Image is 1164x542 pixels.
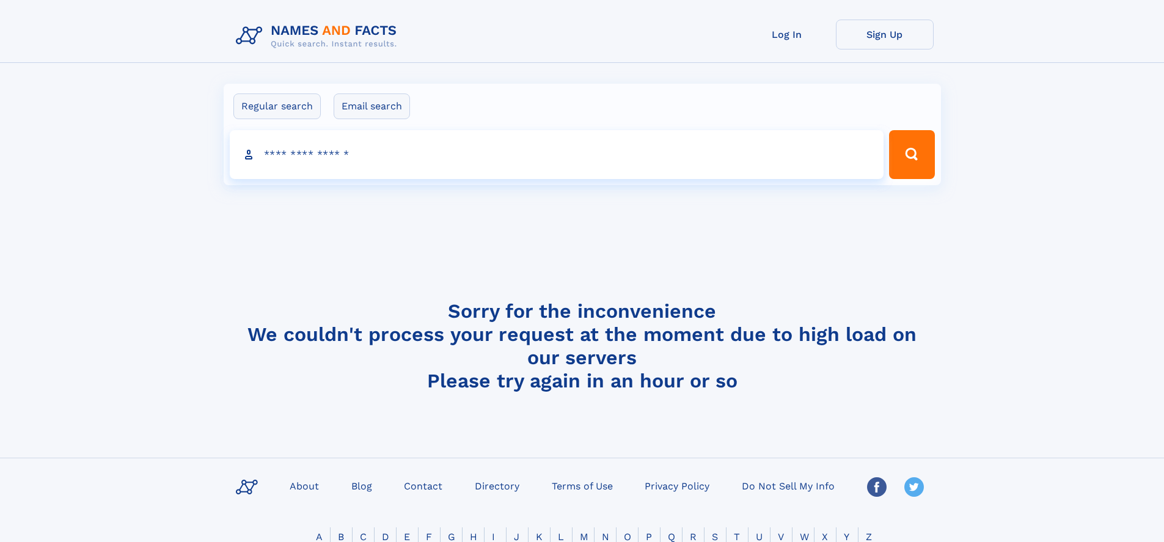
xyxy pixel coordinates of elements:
button: Search Button [889,130,934,179]
img: Twitter [904,477,924,497]
a: Terms of Use [547,477,618,494]
img: Logo Names and Facts [231,20,407,53]
img: Facebook [867,477,887,497]
a: Directory [470,477,524,494]
a: About [285,477,324,494]
label: Regular search [233,93,321,119]
label: Email search [334,93,410,119]
h4: Sorry for the inconvenience We couldn't process your request at the moment due to high load on ou... [231,299,934,392]
a: Sign Up [836,20,934,49]
a: Blog [346,477,377,494]
a: Do Not Sell My Info [737,477,840,494]
a: Contact [399,477,447,494]
input: search input [230,130,884,179]
a: Log In [738,20,836,49]
a: Privacy Policy [640,477,714,494]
